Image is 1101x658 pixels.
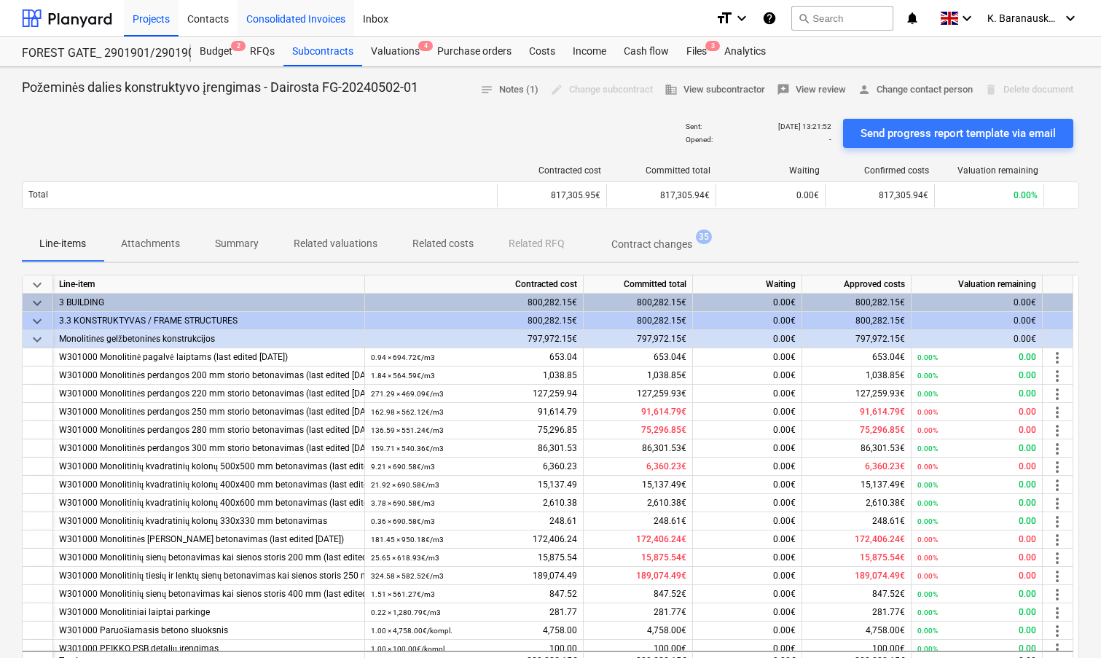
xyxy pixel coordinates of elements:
[917,627,938,635] small: 0.00%
[59,294,358,312] div: 3 BUILDING
[773,461,796,471] span: 0.00€
[241,37,283,66] a: RFQs
[642,479,686,490] span: 15,137.49€
[733,9,751,27] i: keyboard_arrow_down
[872,352,905,362] span: 653.04€
[917,408,938,416] small: 0.00%
[659,79,771,101] button: View subcontractor
[693,275,802,294] div: Waiting
[872,516,905,526] span: 248.61€
[866,625,905,635] span: 4,758.00€
[611,237,692,252] p: Contract changes
[917,481,938,489] small: 0.00%
[474,79,544,101] button: Notes (1)
[686,122,702,131] p: Sent :
[371,403,577,421] div: 91,614.79
[905,9,920,27] i: notifications
[28,189,48,201] p: Total
[1049,404,1066,421] span: more_vert
[678,37,716,66] a: Files3
[59,348,358,367] div: W301000 Monolitinė pagalvė laiptams (last edited [DATE])
[722,165,820,176] div: Waiting
[829,135,831,144] p: -
[917,622,1036,640] div: 0.00
[917,348,1036,367] div: 0.00
[371,408,444,416] small: 162.98 × 562.12€ / m3
[1049,495,1066,512] span: more_vert
[941,165,1038,176] div: Valuation remaining
[879,190,928,200] span: 817,305.94€
[613,165,710,176] div: Committed total
[59,439,358,458] div: W301000 Monolitinės perdangos 300 mm storio betonavimas (last edited [DATE])
[365,312,584,330] div: 800,282.15€
[371,512,577,530] div: 248.61
[866,370,905,380] span: 1,038.85€
[693,294,802,312] div: 0.00€
[654,589,686,599] span: 847.52€
[917,554,938,562] small: 0.00%
[705,41,720,51] span: 3
[917,403,1036,421] div: 0.00
[584,294,693,312] div: 800,282.15€
[917,517,938,525] small: 0.00%
[777,82,846,98] span: View review
[1049,513,1066,530] span: more_vert
[917,512,1036,530] div: 0.00
[855,534,905,544] span: 172,406.24€
[59,367,358,385] div: W301000 Monolitinės perdangos 200 mm storio betonavimas (last edited [DATE])
[59,549,358,567] div: W301000 Monolitinių sienų betonavimas kai sienos storis 200 mm (last edited [DATE])
[1049,477,1066,494] span: more_vert
[665,82,765,98] span: View subcontractor
[796,190,819,200] span: 0.00€
[1049,440,1066,458] span: more_vert
[654,643,686,654] span: 100.00€
[647,625,686,635] span: 4,758.00€
[693,330,802,348] div: 0.00€
[1049,349,1066,367] span: more_vert
[641,552,686,563] span: 15,875.54€
[28,294,46,312] span: keyboard_arrow_down
[777,83,790,96] span: reviews
[917,499,938,507] small: 0.00%
[480,83,493,96] span: notes
[860,407,905,417] span: 91,614.79€
[59,330,358,348] div: Monolitinės gelžbetoninės konstrukcijos
[371,590,435,598] small: 1.51 × 561.27€ / m3
[762,9,777,27] i: Knowledge base
[802,330,912,348] div: 797,972.15€
[861,479,905,490] span: 15,137.49€
[917,530,1036,549] div: 0.00
[773,407,796,417] span: 0.00€
[371,444,444,453] small: 159.71 × 540.36€ / m3
[917,463,938,471] small: 0.00%
[428,37,520,66] div: Purchase orders
[917,458,1036,476] div: 0.00
[678,37,716,66] div: Files
[872,607,905,617] span: 281.77€
[1049,422,1066,439] span: more_vert
[654,607,686,617] span: 281.77€
[917,444,938,453] small: 0.00%
[773,425,796,435] span: 0.00€
[371,463,435,471] small: 9.21 × 690.58€ / m3
[615,37,678,66] div: Cash flow
[520,37,564,66] a: Costs
[917,549,1036,567] div: 0.00
[480,82,538,98] span: Notes (1)
[917,421,1036,439] div: 0.00
[917,585,1036,603] div: 0.00
[59,530,358,549] div: W301000 Monolitinės [PERSON_NAME] betonavimas (last edited [DATE])
[53,275,365,294] div: Line-item
[371,499,435,507] small: 3.78 × 690.58€ / m3
[773,534,796,544] span: 0.00€
[371,645,447,653] small: 1.00 × 100.00€ / kompl.
[1049,385,1066,403] span: more_vert
[22,79,418,96] p: Požeminės dalies konstruktyvo įrengimas - Dairosta FG-20240502-01
[22,46,173,61] div: FOREST GATE_ 2901901/2901902/2901903
[802,275,912,294] div: Approved costs
[294,236,377,251] p: Related valuations
[654,352,686,362] span: 653.04€
[802,312,912,330] div: 800,282.15€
